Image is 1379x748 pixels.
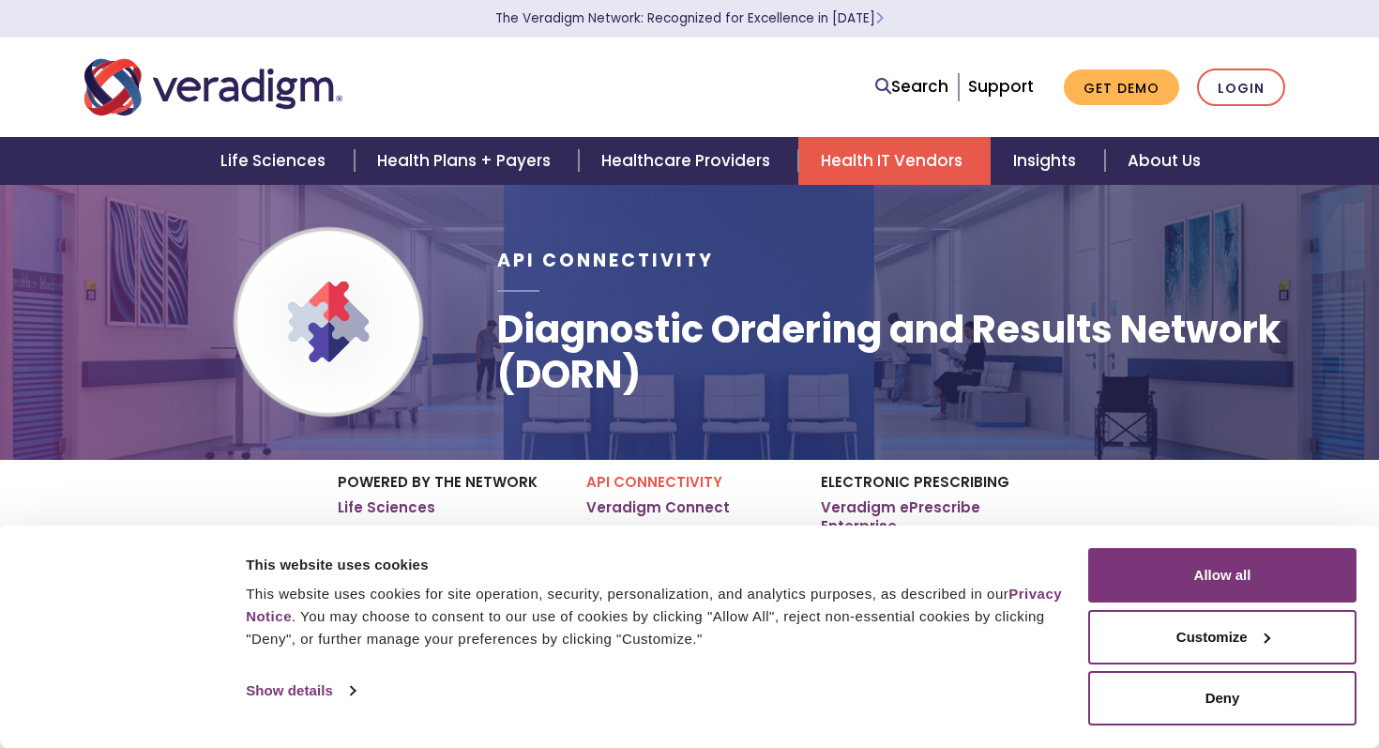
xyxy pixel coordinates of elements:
[821,498,1041,535] a: Veradigm ePrescribe Enterprise
[1064,69,1179,106] a: Get Demo
[198,137,354,185] a: Life Sciences
[246,554,1067,576] div: This website uses cookies
[586,525,656,543] a: App Expo
[338,525,501,543] a: Health Plans + Payers
[1197,69,1285,107] a: Login
[246,583,1067,650] div: This website uses cookies for site operation, security, personalization, and analytics purposes, ...
[495,9,884,27] a: The Veradigm Network: Recognized for Excellence in [DATE]Learn More
[338,498,435,517] a: Life Sciences
[1105,137,1223,185] a: About Us
[991,137,1104,185] a: Insights
[1088,671,1356,725] button: Deny
[968,75,1034,98] a: Support
[497,307,1295,397] h1: Diagnostic Ordering and Results Network (DORN)
[84,56,342,118] img: Veradigm logo
[586,498,730,517] a: Veradigm Connect
[875,9,884,27] span: Learn More
[497,248,714,273] span: API Connectivity
[798,137,991,185] a: Health IT Vendors
[1088,548,1356,603] button: Allow all
[1088,610,1356,664] button: Customize
[875,74,948,99] a: Search
[246,677,355,705] a: Show details
[355,137,579,185] a: Health Plans + Payers
[579,137,798,185] a: Healthcare Providers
